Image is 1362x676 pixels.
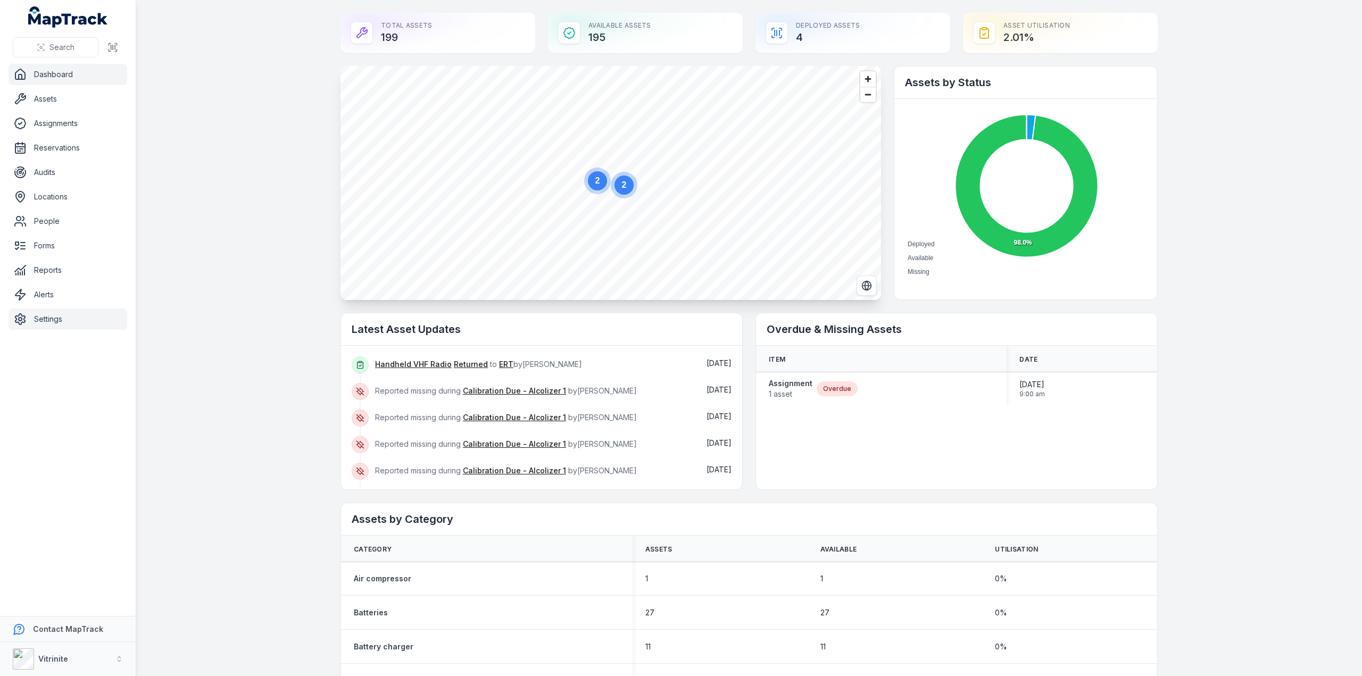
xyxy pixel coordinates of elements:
span: 11 [820,641,826,652]
span: Item [769,355,785,364]
a: Calibration Due - Alcolizer 1 [463,386,566,396]
span: 9:00 am [1019,390,1045,398]
strong: Assignment [769,378,812,389]
span: to by [PERSON_NAME] [375,360,582,369]
span: 0 % [995,641,1007,652]
canvas: Map [340,66,881,300]
h2: Latest Asset Updates [352,322,732,337]
span: [DATE] [707,358,732,368]
strong: Contact MapTrack [33,624,103,633]
span: Available [908,254,933,262]
a: Calibration Due - Alcolizer 1 [463,465,566,476]
span: Reported missing during by [PERSON_NAME] [375,466,637,475]
a: Forms [9,235,127,256]
span: 0 % [995,607,1007,618]
time: 10/09/2025, 3:02:14 pm [707,385,732,394]
a: Battery charger [354,641,413,652]
span: [DATE] [707,385,732,394]
span: Reported missing during by [PERSON_NAME] [375,413,637,422]
span: [DATE] [1019,379,1045,390]
span: Date [1019,355,1037,364]
span: [DATE] [707,438,732,447]
span: [DATE] [707,465,732,474]
a: Air compressor [354,573,411,584]
a: Returned [454,359,488,370]
a: Dashboard [9,64,127,85]
a: MapTrack [28,6,108,28]
text: 2 [622,180,627,189]
strong: Vitrinite [38,654,68,663]
a: Assignments [9,113,127,134]
text: 2 [595,176,600,185]
a: Audits [9,162,127,183]
span: Search [49,42,74,53]
time: 14/07/2025, 9:00:00 am [1019,379,1045,398]
span: 1 [820,573,823,584]
a: People [9,211,127,232]
span: Missing [908,268,929,276]
span: Reported missing during by [PERSON_NAME] [375,439,637,448]
time: 10/09/2025, 3:06:48 pm [707,358,732,368]
time: 10/09/2025, 3:02:14 pm [707,438,732,447]
a: Locations [9,186,127,207]
button: Search [13,37,98,57]
time: 10/09/2025, 3:02:14 pm [707,465,732,474]
span: 27 [820,607,829,618]
span: 1 asset [769,389,812,399]
a: Reservations [9,137,127,158]
h2: Overdue & Missing Assets [767,322,1147,337]
span: Category [354,545,392,554]
span: Reported missing during by [PERSON_NAME] [375,386,637,395]
a: ERT [499,359,513,370]
a: Calibration Due - Alcolizer 1 [463,412,566,423]
a: Handheld VHF Radio [375,359,452,370]
a: Calibration Due - Alcolizer 1 [463,439,566,449]
a: Reports [9,260,127,281]
span: 27 [645,607,654,618]
a: Alerts [9,284,127,305]
time: 10/09/2025, 3:02:14 pm [707,412,732,421]
a: Assignment1 asset [769,378,812,399]
a: Assets [9,88,127,110]
span: Deployed [908,240,935,248]
a: Settings [9,308,127,330]
button: Zoom in [860,71,876,87]
a: Batteries [354,607,388,618]
div: Overdue [817,381,858,396]
span: [DATE] [707,412,732,421]
span: 0 % [995,573,1007,584]
button: Switch to Satellite View [857,276,877,296]
span: Available [820,545,857,554]
h2: Assets by Category [352,512,1147,527]
h2: Assets by Status [905,75,1147,90]
span: 11 [645,641,651,652]
span: 1 [645,573,648,584]
span: Utilisation [995,545,1038,554]
span: Assets [645,545,672,554]
button: Zoom out [860,87,876,102]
